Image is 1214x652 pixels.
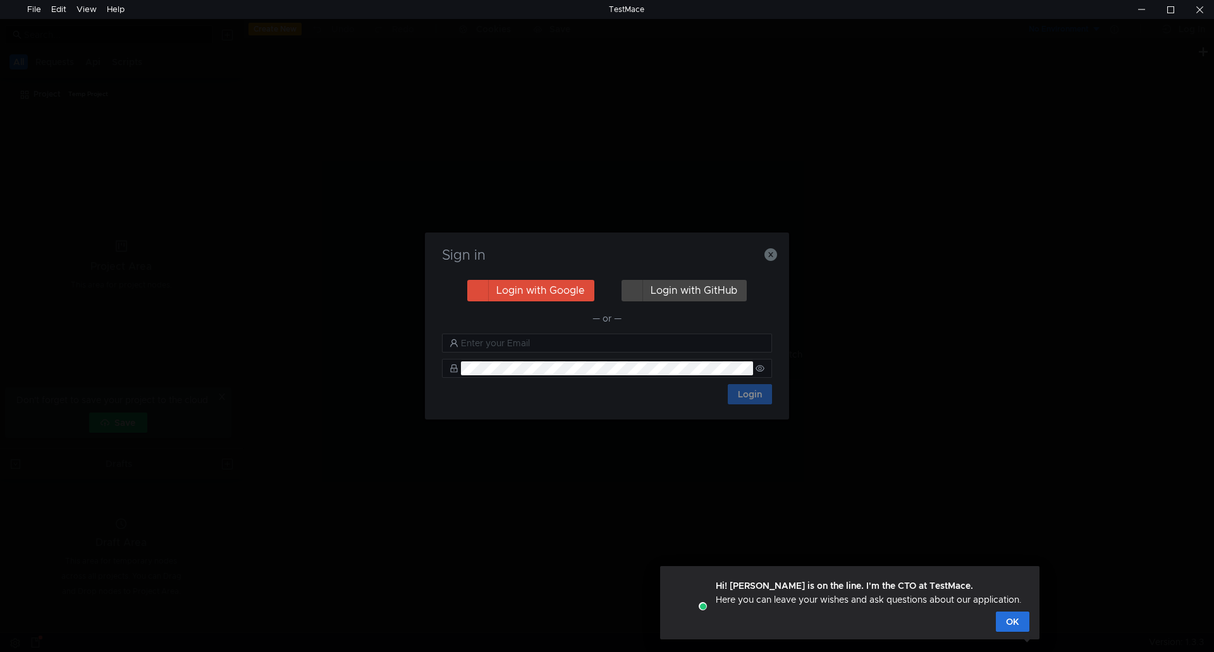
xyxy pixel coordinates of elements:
div: Here you can leave your wishes and ask questions about our application. [716,579,1022,607]
strong: Hi! [PERSON_NAME] is on the line. I'm the CTO at TestMace. [716,580,973,591]
div: — or — [442,311,772,326]
button: Login with GitHub [622,280,747,301]
h3: Sign in [440,248,774,263]
input: Enter your Email [461,336,764,350]
button: Login with Google [467,280,594,301]
button: OK [996,612,1029,632]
